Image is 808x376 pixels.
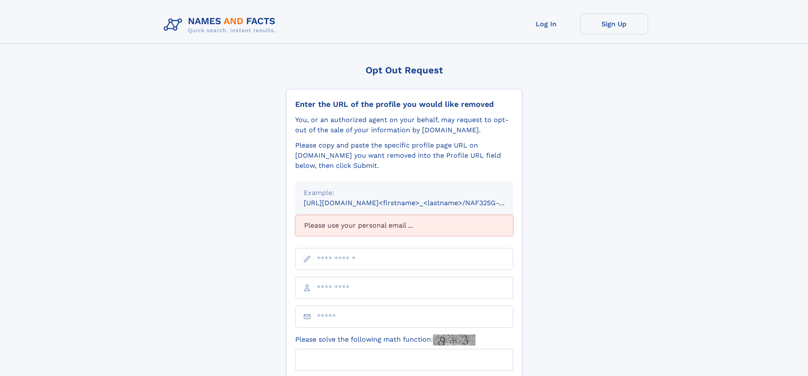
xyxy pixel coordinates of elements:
div: Opt Out Request [286,65,522,75]
div: You, or an authorized agent on your behalf, may request to opt-out of the sale of your informatio... [295,115,513,135]
div: Please use your personal email ... [295,215,513,236]
div: Enter the URL of the profile you would like removed [295,100,513,109]
label: Please solve the following math function: [295,334,475,345]
a: Log In [512,14,580,34]
a: Sign Up [580,14,648,34]
img: Logo Names and Facts [160,14,282,36]
small: [URL][DOMAIN_NAME]<firstname>_<lastname>/NAF325G-xxxxxxxx [304,199,529,207]
div: Example: [304,188,505,198]
div: Please copy and paste the specific profile page URL on [DOMAIN_NAME] you want removed into the Pr... [295,140,513,171]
